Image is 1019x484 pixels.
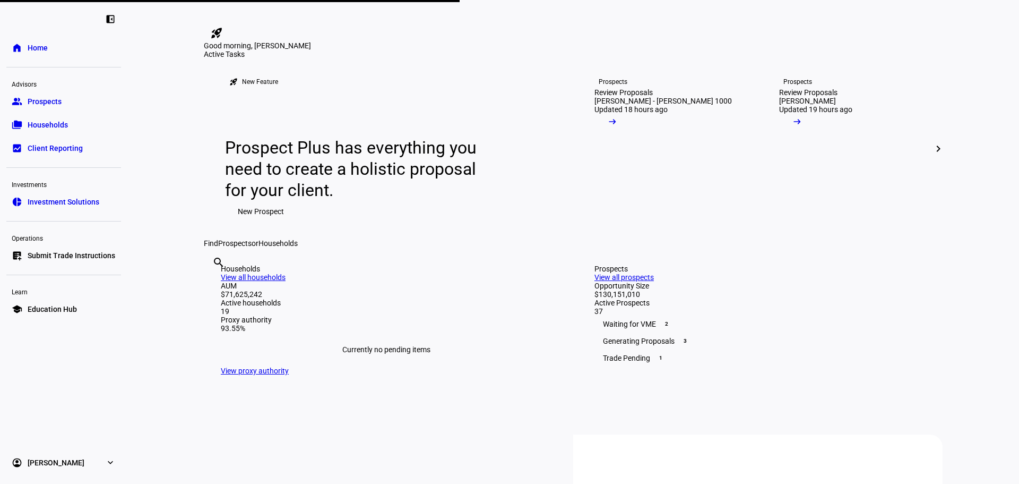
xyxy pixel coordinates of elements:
span: 2 [662,320,671,328]
div: Find or [204,239,943,248]
div: $71,625,242 [221,290,552,299]
div: Review Proposals [594,88,653,97]
div: Prospects [599,78,627,86]
a: groupProspects [6,91,121,112]
span: Home [28,43,48,53]
eth-mat-symbol: group [12,96,22,107]
div: Good morning, [PERSON_NAME] [204,41,943,50]
div: Households [221,265,552,273]
a: View proxy authority [221,367,289,375]
eth-mat-symbol: folder_copy [12,120,22,130]
mat-icon: rocket_launch [210,27,223,39]
mat-icon: chevron_right [932,142,945,155]
a: folder_copyHouseholds [6,114,121,135]
div: Active Prospects [594,299,926,307]
div: Active Tasks [204,50,943,58]
div: 93.55% [221,324,552,333]
div: Generating Proposals [594,333,926,350]
div: [PERSON_NAME] - [PERSON_NAME] 1000 [594,97,732,105]
eth-mat-symbol: account_circle [12,457,22,468]
eth-mat-symbol: home [12,43,22,53]
span: Client Reporting [28,143,83,154]
span: 3 [681,337,689,345]
input: Enter name of prospect or household [212,270,214,283]
mat-icon: search [212,256,225,269]
div: Opportunity Size [594,282,926,290]
span: Households [258,239,298,248]
a: ProspectsReview Proposals[PERSON_NAME] - [PERSON_NAME] 1000Updated 18 hours ago [577,58,754,239]
div: Review Proposals [779,88,837,97]
span: [PERSON_NAME] [28,457,84,468]
div: Operations [6,230,121,245]
span: Investment Solutions [28,197,99,207]
eth-mat-symbol: pie_chart [12,197,22,207]
eth-mat-symbol: bid_landscape [12,143,22,154]
a: bid_landscapeClient Reporting [6,138,121,159]
eth-mat-symbol: list_alt_add [12,250,22,261]
div: Advisors [6,76,121,91]
div: $130,151,010 [594,290,926,299]
eth-mat-symbol: expand_more [105,457,116,468]
span: Submit Trade Instructions [28,250,115,261]
div: Updated 19 hours ago [779,105,852,114]
a: pie_chartInvestment Solutions [6,191,121,213]
div: New Feature [242,78,278,86]
div: [PERSON_NAME] [779,97,836,105]
div: AUM [221,282,552,290]
eth-mat-symbol: school [12,304,22,315]
mat-icon: arrow_right_alt [607,116,618,127]
div: Prospect Plus has everything you need to create a holistic proposal for your client. [225,137,487,201]
a: homeHome [6,37,121,58]
div: Investments [6,176,121,191]
div: Prospects [783,78,812,86]
span: Prospects [28,96,62,107]
mat-icon: rocket_launch [229,78,238,86]
div: Waiting for VME [594,316,926,333]
span: Prospects [218,239,252,248]
div: 19 [221,307,552,316]
button: New Prospect [225,201,297,222]
span: New Prospect [238,201,284,222]
div: Proxy authority [221,316,552,324]
mat-icon: arrow_right_alt [792,116,802,127]
a: View all prospects [594,273,654,282]
div: Trade Pending [594,350,926,367]
div: Active households [221,299,552,307]
div: 37 [594,307,926,316]
div: Currently no pending items [221,333,552,367]
span: Education Hub [28,304,77,315]
div: Updated 18 hours ago [594,105,668,114]
span: Households [28,120,68,130]
div: Learn [6,284,121,299]
div: Prospects [594,265,926,273]
span: 1 [657,354,665,362]
eth-mat-symbol: left_panel_close [105,14,116,24]
a: ProspectsReview Proposals[PERSON_NAME]Updated 19 hours ago [762,58,938,239]
a: View all households [221,273,286,282]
